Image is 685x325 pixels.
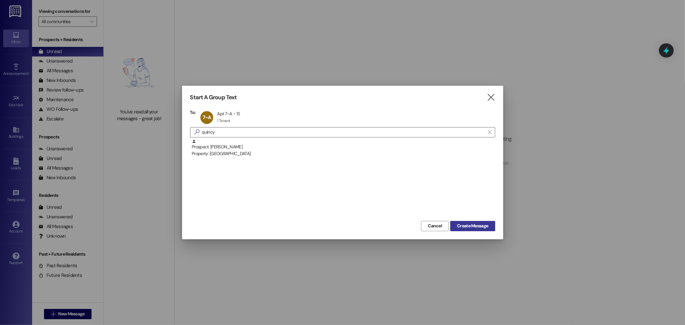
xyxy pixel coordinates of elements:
[217,111,240,117] div: Apt 7~A - 1S
[192,150,495,157] div: Property: [GEOGRAPHIC_DATA]
[202,128,485,137] input: Search for any contact or apartment
[488,130,491,135] i: 
[217,118,230,123] div: 1 Tenant
[428,223,442,229] span: Cancel
[190,94,237,101] h3: Start A Group Text
[192,129,202,136] i: 
[487,94,495,101] i: 
[457,223,488,229] span: Create Message
[190,139,495,155] div: Prospect: [PERSON_NAME]Property: [GEOGRAPHIC_DATA]
[485,127,495,137] button: Clear text
[190,110,196,115] h3: To:
[192,139,495,157] div: Prospect: [PERSON_NAME]
[450,221,495,231] button: Create Message
[203,114,211,121] span: 7~A
[421,221,449,231] button: Cancel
